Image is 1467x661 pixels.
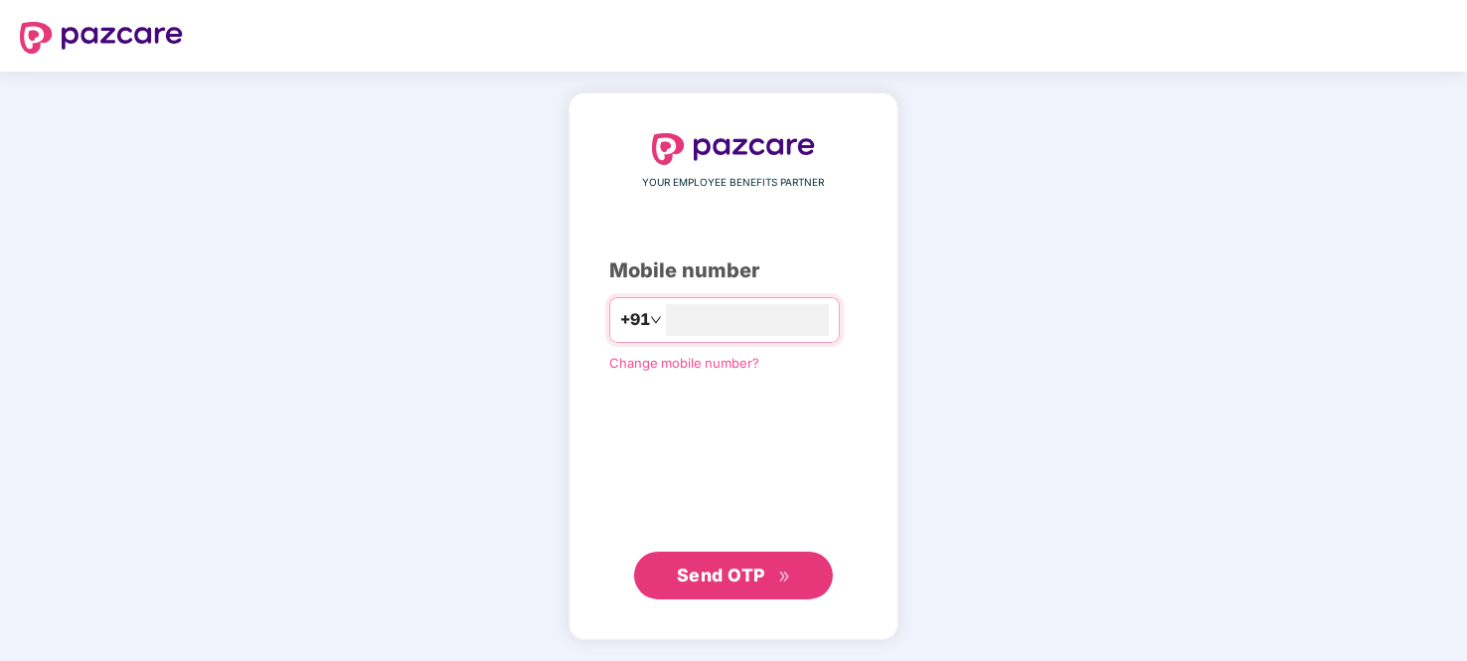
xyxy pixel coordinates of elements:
[652,133,815,165] img: logo
[609,255,858,286] div: Mobile number
[609,355,759,371] a: Change mobile number?
[620,307,650,332] span: +91
[20,22,183,54] img: logo
[677,565,765,585] span: Send OTP
[650,314,662,326] span: down
[634,552,833,599] button: Send OTPdouble-right
[778,571,791,583] span: double-right
[643,175,825,191] span: YOUR EMPLOYEE BENEFITS PARTNER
